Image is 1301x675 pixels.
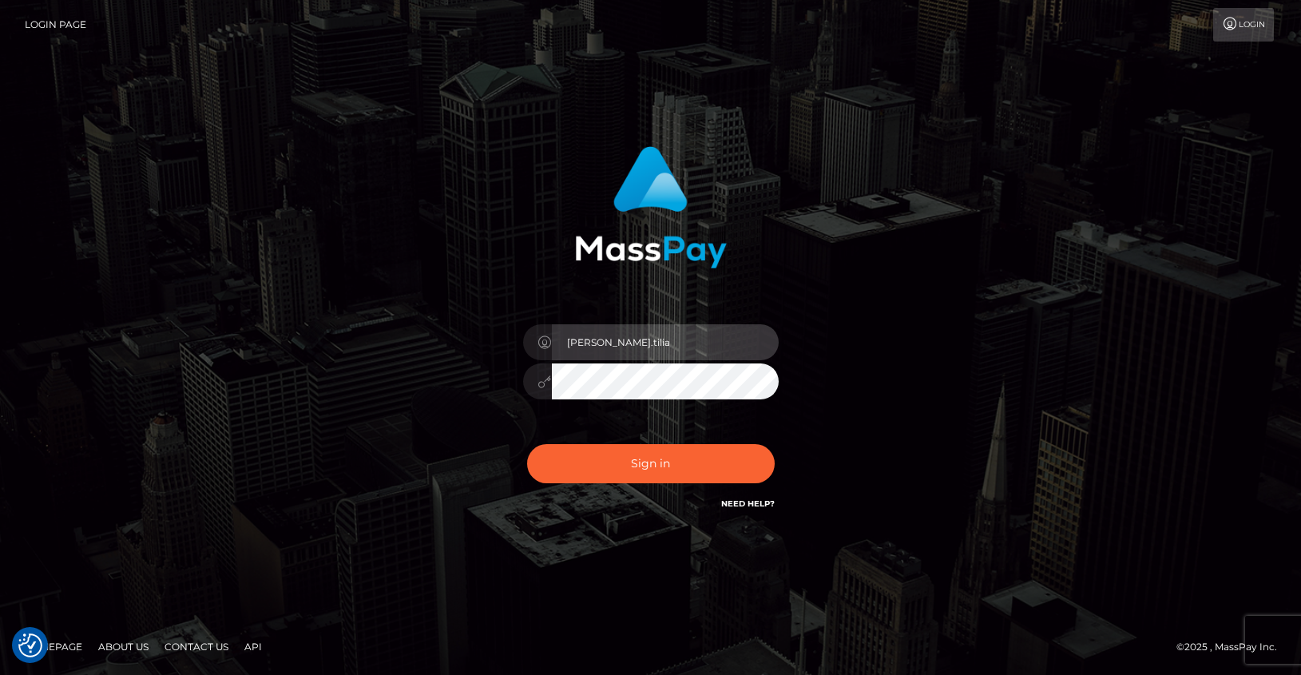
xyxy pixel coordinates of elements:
a: Need Help? [721,498,775,509]
a: API [238,634,268,659]
button: Sign in [527,444,775,483]
a: Login Page [25,8,86,42]
a: About Us [92,634,155,659]
a: Contact Us [158,634,235,659]
img: Revisit consent button [18,633,42,657]
input: Username... [552,324,779,360]
a: Homepage [18,634,89,659]
button: Consent Preferences [18,633,42,657]
img: MassPay Login [575,146,727,268]
div: © 2025 , MassPay Inc. [1176,638,1289,656]
a: Login [1213,8,1274,42]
